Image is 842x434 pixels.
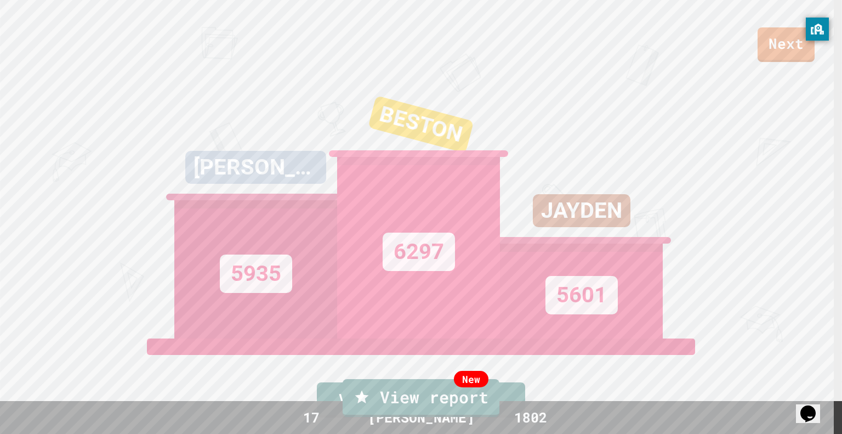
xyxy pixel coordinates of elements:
iframe: chat widget [796,390,831,423]
div: 5601 [545,276,618,314]
div: [PERSON_NAME] [185,151,326,184]
a: Next [758,27,815,62]
div: New [454,371,488,387]
button: privacy banner [806,18,829,41]
a: View report [343,379,499,417]
div: BESTON [368,95,474,153]
div: 6297 [383,233,455,271]
div: 5935 [220,255,292,293]
div: JAYDEN [533,194,630,227]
